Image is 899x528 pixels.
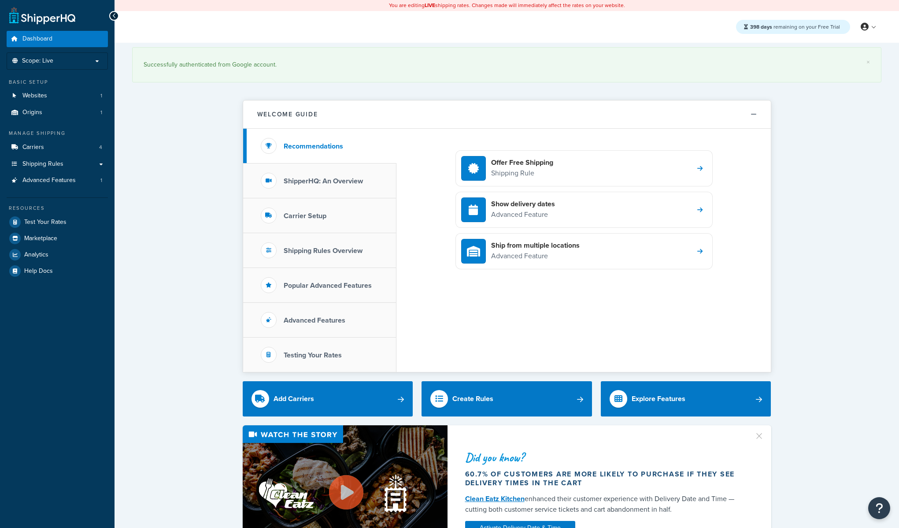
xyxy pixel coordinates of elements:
span: 1 [100,177,102,184]
h3: ShipperHQ: An Overview [284,177,363,185]
div: Successfully authenticated from Google account. [144,59,870,71]
div: Resources [7,205,108,212]
div: Explore Features [632,393,685,405]
p: Advanced Feature [491,250,580,262]
li: Origins [7,104,108,121]
a: Test Your Rates [7,214,108,230]
h3: Shipping Rules Overview [284,247,363,255]
div: 60.7% of customers are more likely to purchase if they see delivery times in the cart [465,470,744,487]
span: Analytics [24,251,48,259]
a: Carriers4 [7,139,108,156]
strong: 398 days [750,23,772,31]
div: Manage Shipping [7,130,108,137]
a: Clean Eatz Kitchen [465,494,525,504]
span: remaining on your Free Trial [750,23,840,31]
h3: Advanced Features [284,316,345,324]
a: Add Carriers [243,381,413,416]
span: Origins [22,109,42,116]
h4: Offer Free Shipping [491,158,553,167]
li: Carriers [7,139,108,156]
a: Websites1 [7,88,108,104]
span: Carriers [22,144,44,151]
div: Did you know? [465,451,744,464]
h2: Welcome Guide [257,111,318,118]
span: 4 [99,144,102,151]
div: enhanced their customer experience with Delivery Date and Time — cutting both customer service ti... [465,494,744,515]
div: Add Carriers [274,393,314,405]
button: Welcome Guide [243,100,771,129]
span: Marketplace [24,235,57,242]
div: Create Rules [452,393,493,405]
a: Create Rules [422,381,592,416]
h4: Show delivery dates [491,199,555,209]
h3: Carrier Setup [284,212,326,220]
span: Test Your Rates [24,219,67,226]
h4: Ship from multiple locations [491,241,580,250]
span: Websites [22,92,47,100]
div: Basic Setup [7,78,108,86]
p: Shipping Rule [491,167,553,179]
li: Websites [7,88,108,104]
a: Help Docs [7,263,108,279]
p: Advanced Feature [491,209,555,220]
span: Scope: Live [22,57,53,65]
a: Analytics [7,247,108,263]
h3: Popular Advanced Features [284,282,372,290]
button: Open Resource Center [868,497,890,519]
a: Shipping Rules [7,156,108,172]
span: 1 [100,92,102,100]
span: 1 [100,109,102,116]
a: Dashboard [7,31,108,47]
h3: Recommendations [284,142,343,150]
span: Advanced Features [22,177,76,184]
a: Marketplace [7,231,108,246]
span: Shipping Rules [22,160,63,168]
a: Advanced Features1 [7,172,108,189]
a: Origins1 [7,104,108,121]
a: Explore Features [601,381,771,416]
li: Advanced Features [7,172,108,189]
h3: Testing Your Rates [284,351,342,359]
a: × [866,59,870,66]
span: Dashboard [22,35,52,43]
b: LIVE [425,1,435,9]
span: Help Docs [24,268,53,275]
